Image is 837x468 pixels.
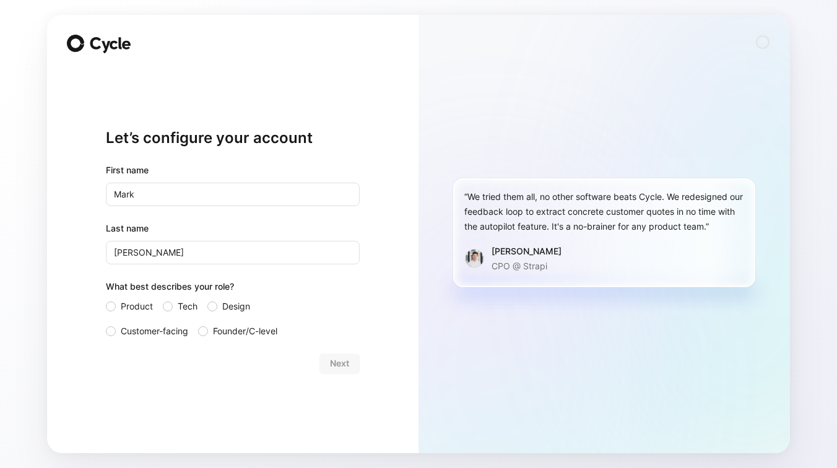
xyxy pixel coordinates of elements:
span: Founder/C-level [213,324,277,339]
div: What best describes your role? [106,279,360,299]
span: Product [121,299,153,314]
input: Doe [106,241,360,264]
input: John [106,183,360,206]
span: Tech [178,299,197,314]
h1: Let’s configure your account [106,128,360,148]
span: Customer-facing [121,324,188,339]
label: Last name [106,221,360,236]
span: Design [222,299,250,314]
div: “We tried them all, no other software beats Cycle. We redesigned our feedback loop to extract con... [464,189,744,234]
div: [PERSON_NAME] [492,244,562,259]
div: First name [106,163,360,178]
p: CPO @ Strapi [492,259,562,274]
